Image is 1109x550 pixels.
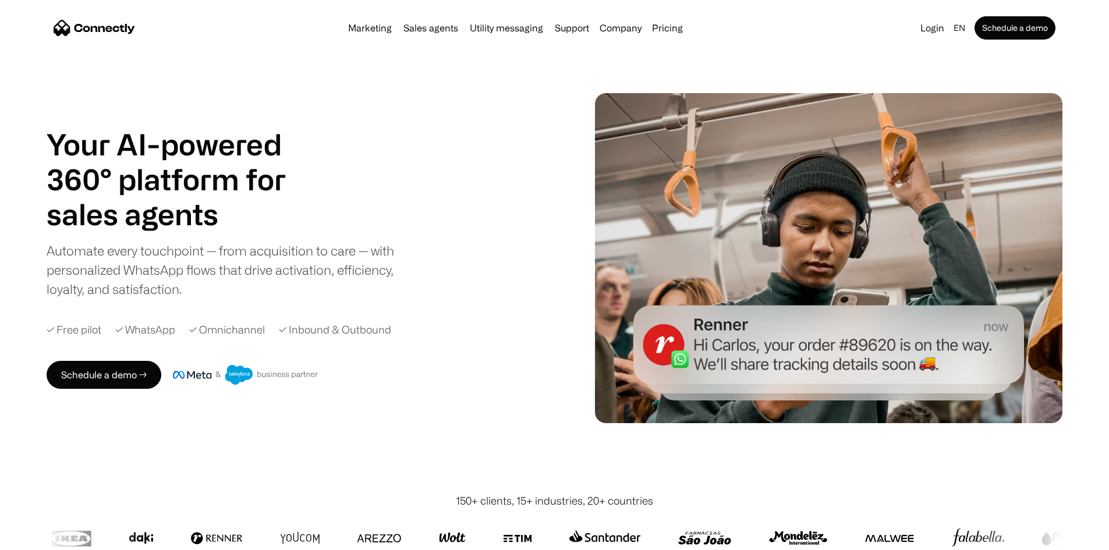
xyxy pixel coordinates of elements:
[47,197,314,232] div: carousel
[47,197,314,232] h1: sales agents
[916,20,949,36] a: Login
[47,361,161,389] a: Schedule a demo →
[173,365,318,385] img: Meta and Salesforce business partner badge.
[189,322,265,338] div: ✓ Omnichannel
[550,23,594,33] a: Support
[343,23,396,33] a: Marketing
[47,322,101,338] div: ✓ Free pilot
[47,241,413,299] div: Automate every touchpoint — from acquisition to care — with personalized WhatsApp flows that driv...
[47,127,314,197] h1: Your AI-powered 360° platform for
[456,493,653,509] div: 150+ clients, 15+ industries, 20+ countries
[975,16,1055,40] a: Schedule a demo
[399,23,463,33] a: Sales agents
[949,20,972,36] div: en
[596,20,645,36] div: Company
[600,20,642,36] div: Company
[12,528,70,546] aside: Language selected: English
[279,322,391,338] div: ✓ Inbound & Outbound
[647,23,688,33] a: Pricing
[23,530,70,546] ul: Language list
[47,197,314,232] div: 1 of 4
[54,19,135,37] a: home
[115,322,175,338] div: ✓ WhatsApp
[465,23,548,33] a: Utility messaging
[954,20,965,36] div: en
